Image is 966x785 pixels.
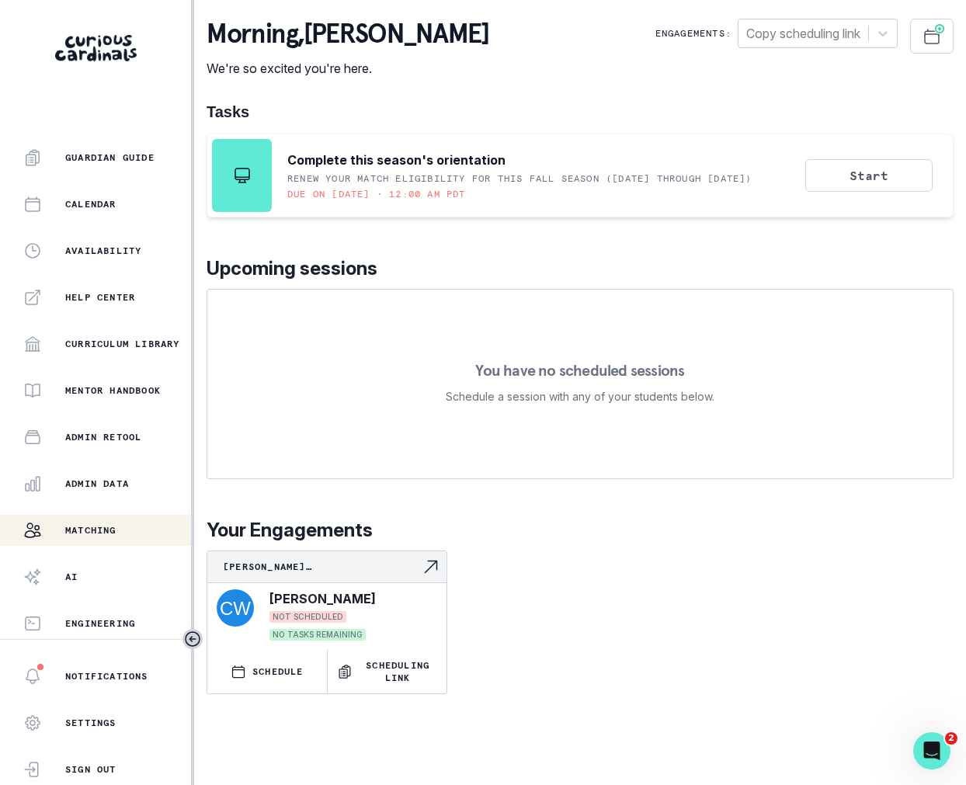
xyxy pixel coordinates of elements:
img: Curious Cardinals Logo [55,35,137,61]
p: [PERSON_NAME] Entrepreneurship/Blog 1-to-1-course [223,561,422,573]
p: Schedule a session with any of your students below. [446,387,714,406]
p: Scheduling Link [359,659,438,684]
p: Notifications [65,670,148,683]
p: SCHEDULE [252,665,304,678]
p: Mentor Handbook [65,384,161,397]
a: [PERSON_NAME] Entrepreneurship/Blog 1-to-1-courseNavigate to engagement page[PERSON_NAME]NOT SCHE... [207,551,447,644]
iframe: Intercom live chat [913,732,950,769]
p: Curriculum Library [65,338,180,350]
button: Start [805,159,933,192]
button: Scheduling Link [328,650,447,693]
p: Upcoming sessions [207,255,954,283]
svg: Navigate to engagement page [422,557,440,576]
p: Engagements: [655,27,731,40]
p: Engineering [65,617,135,630]
p: Help Center [65,291,135,304]
button: Toggle sidebar [182,629,203,649]
h1: Tasks [207,102,954,121]
p: [PERSON_NAME] [269,589,376,608]
p: Calendar [65,198,116,210]
p: Sign Out [65,763,116,776]
button: SCHEDULE [207,650,327,693]
img: svg [217,589,254,627]
p: Availability [65,245,141,257]
p: Admin Data [65,478,129,490]
p: Due on [DATE] • 12:00 AM PDT [287,188,466,200]
span: NOT SCHEDULED [269,611,346,623]
p: Guardian Guide [65,151,155,164]
p: RENEW YOUR MATCH ELIGIBILITY FOR THIS FALL SEASON ([DATE] through [DATE]) [287,172,752,185]
p: Matching [65,524,116,537]
span: 2 [945,732,957,745]
p: Admin Retool [65,431,141,443]
p: You have no scheduled sessions [475,363,684,378]
p: Complete this season's orientation [287,151,506,169]
p: Your Engagements [207,516,954,544]
p: morning , [PERSON_NAME] [207,19,488,50]
p: Settings [65,717,116,729]
span: NO TASKS REMAINING [269,629,366,641]
p: AI [65,571,78,583]
button: Schedule Sessions [910,19,954,54]
p: We're so excited you're here. [207,59,488,78]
